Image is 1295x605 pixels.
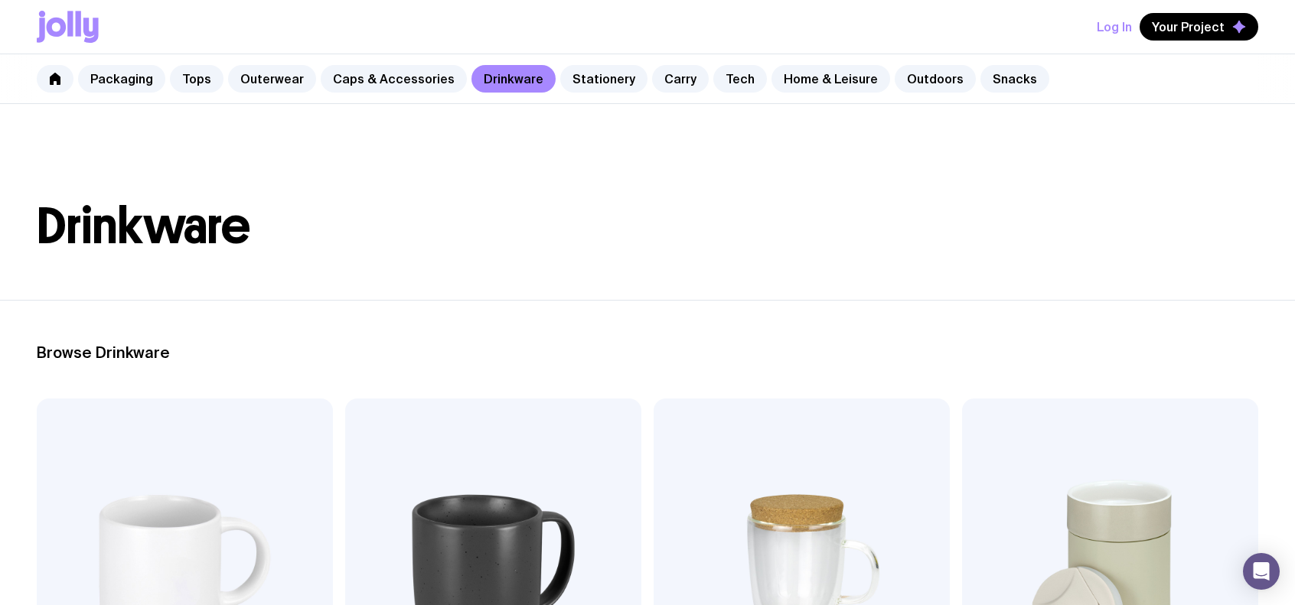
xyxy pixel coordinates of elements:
[37,202,1258,251] h1: Drinkware
[37,343,1258,362] h2: Browse Drinkware
[560,65,647,93] a: Stationery
[980,65,1049,93] a: Snacks
[895,65,976,93] a: Outdoors
[713,65,767,93] a: Tech
[228,65,316,93] a: Outerwear
[652,65,709,93] a: Carry
[1243,553,1280,590] div: Open Intercom Messenger
[471,65,556,93] a: Drinkware
[321,65,467,93] a: Caps & Accessories
[1097,13,1132,41] button: Log In
[771,65,890,93] a: Home & Leisure
[1152,19,1225,34] span: Your Project
[1140,13,1258,41] button: Your Project
[78,65,165,93] a: Packaging
[170,65,223,93] a: Tops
